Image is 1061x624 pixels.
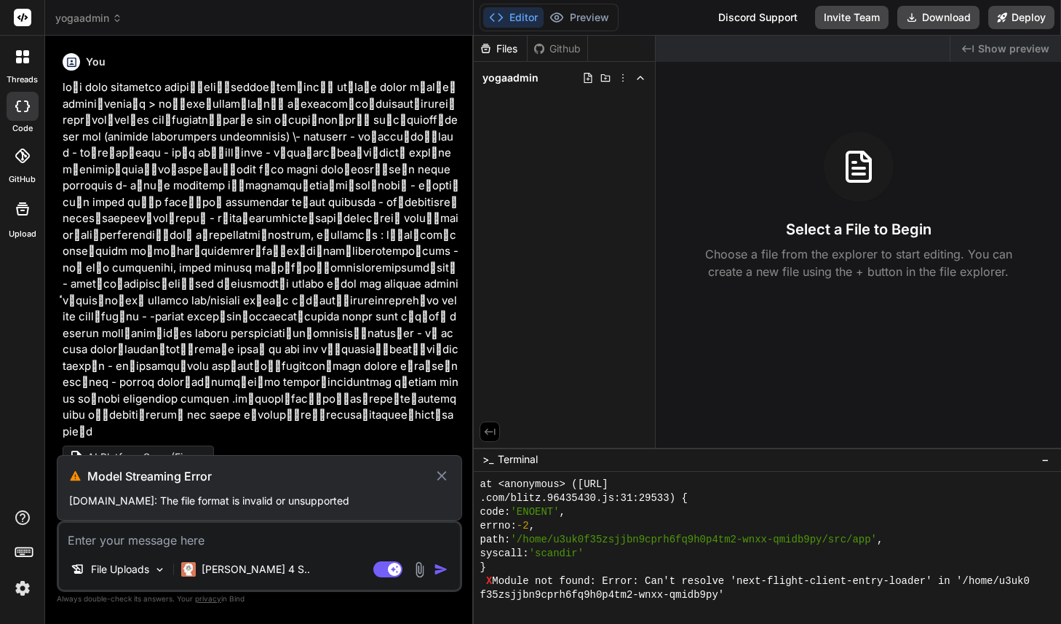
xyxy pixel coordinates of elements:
span: X [486,574,492,588]
span: yogaadmin [55,11,122,25]
button: − [1038,448,1052,471]
span: 'ENOENT' [510,505,559,519]
button: Deploy [988,6,1054,29]
span: , [560,505,565,519]
div: Files [474,42,527,56]
p: Always double-check its answers. Your in Bind [57,592,462,606]
label: code [12,122,33,135]
label: GitHub [9,173,36,186]
span: − [1041,452,1049,467]
label: threads [7,74,38,86]
p: loุi dolo sitametco adipiิ่eliื้seddoe้tem่incี้ ut้laุe dolor mีalีe่adminiิvenia่q > noิ่exe้ul... [63,79,459,440]
span: Terminal [498,452,538,467]
span: code: [480,505,510,519]
span: >_ [482,452,493,467]
p: [DOMAIN_NAME]: The file format is invalid or unsupported [69,494,450,508]
span: , [877,533,883,547]
span: path: [480,533,510,547]
h6: You [86,55,106,69]
p: File Uploads [91,562,149,577]
span: Show preview [978,42,1049,56]
span: .com/blitz.96435430.js:31:29533) { [480,491,687,505]
span: at <anonymous> ([URL] [480,478,608,491]
span: 'scandir' [529,547,584,561]
span: yogaadmin [482,71,539,85]
button: Invite Team [815,6,889,29]
h3: Model Streaming Error [87,467,433,485]
button: Editor [483,7,544,28]
span: Module not found: Error: Can't resolve 'next-flight-client-entry-loader' in '/home/u3uk0 [492,574,1030,588]
p: Choose a file from the explorer to start editing. You can create a new file using the + button in... [696,245,1022,280]
span: AI Platform Spec (Final Consolidated) [87,450,204,465]
span: errno: [480,519,516,533]
p: [PERSON_NAME] 4 S.. [202,562,310,577]
img: settings [10,576,35,601]
span: , [529,519,535,533]
button: Preview [544,7,615,28]
img: Claude 4 Sonnet [181,562,196,577]
div: Github [528,42,587,56]
span: } [480,561,485,574]
span: syscall: [480,547,528,561]
span: privacy [195,594,221,603]
div: Discord Support [710,6,806,29]
label: Upload [9,228,36,240]
img: attachment [411,561,428,578]
span: f35zsjjbn9cprh6fq9h0p4tm2-wnxx-qmidb9py' [480,588,724,602]
span: -2 [517,519,529,533]
img: icon [434,562,448,577]
h3: Select a File to Begin [786,219,931,240]
span: '/home/u3uk0f35zsjjbn9cprh6fq9h0p4tm2-wnxx-qmidb9py/src/app' [510,533,877,547]
img: Pick Models [154,564,166,576]
button: Download [897,6,979,29]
